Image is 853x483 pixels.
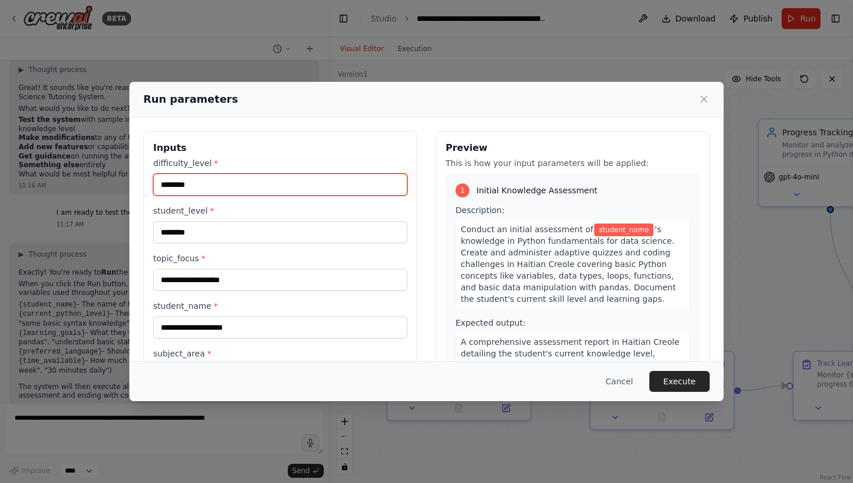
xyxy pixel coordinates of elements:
[594,224,653,236] span: Variable: student_name
[153,300,407,312] label: student_name
[153,348,407,359] label: subject_area
[446,141,700,155] h3: Preview
[461,337,684,405] span: A comprehensive assessment report in Haitian Creole detailing the student's current knowledge lev...
[456,183,469,197] div: 1
[153,253,407,264] label: topic_focus
[456,318,526,327] span: Expected output:
[153,141,407,155] h3: Inputs
[597,371,642,392] button: Cancel
[446,157,700,169] p: This is how your input parameters will be applied:
[476,185,598,196] span: Initial Knowledge Assessment
[153,205,407,217] label: student_level
[649,371,710,392] button: Execute
[461,225,593,234] span: Conduct an initial assessment of
[153,157,407,169] label: difficulty_level
[461,225,676,304] span: 's knowledge in Python fundamentals for data science. Create and administer adaptive quizzes and ...
[143,91,238,107] h2: Run parameters
[456,206,504,215] span: Description:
